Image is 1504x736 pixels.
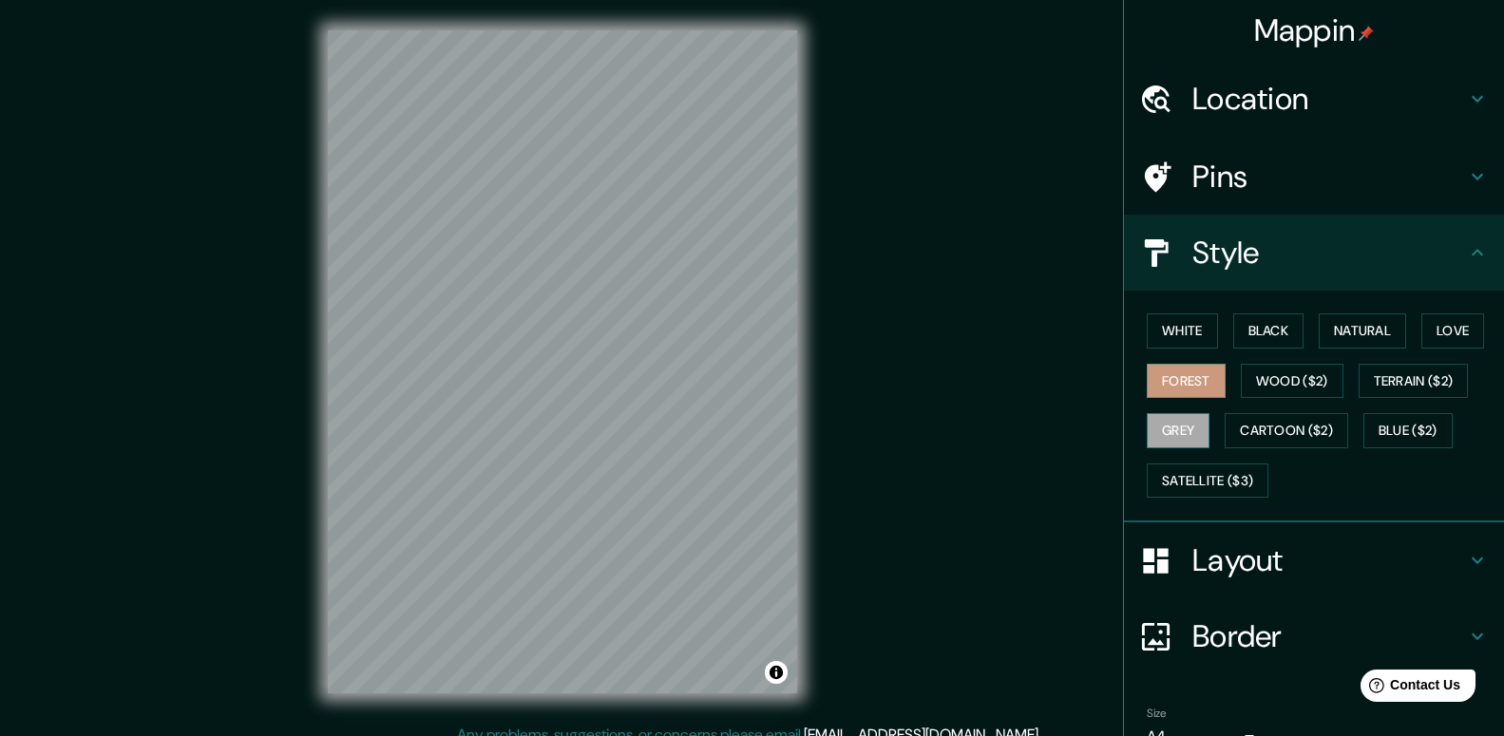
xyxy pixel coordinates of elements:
[1359,364,1469,399] button: Terrain ($2)
[1233,313,1304,349] button: Black
[1241,364,1343,399] button: Wood ($2)
[1319,313,1406,349] button: Natural
[328,30,797,693] canvas: Map
[1124,598,1504,674] div: Border
[1124,61,1504,137] div: Location
[1124,215,1504,291] div: Style
[1192,617,1466,655] h4: Border
[765,661,788,684] button: Toggle attribution
[1147,463,1268,499] button: Satellite ($3)
[1192,234,1466,272] h4: Style
[1192,541,1466,579] h4: Layout
[1192,158,1466,196] h4: Pins
[1335,662,1483,715] iframe: Help widget launcher
[1147,364,1226,399] button: Forest
[1147,313,1218,349] button: White
[1147,706,1167,722] label: Size
[1147,413,1209,448] button: Grey
[1192,80,1466,118] h4: Location
[1421,313,1484,349] button: Love
[1124,522,1504,598] div: Layout
[1363,413,1453,448] button: Blue ($2)
[1225,413,1348,448] button: Cartoon ($2)
[1359,26,1374,41] img: pin-icon.png
[1124,139,1504,215] div: Pins
[1254,11,1375,49] h4: Mappin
